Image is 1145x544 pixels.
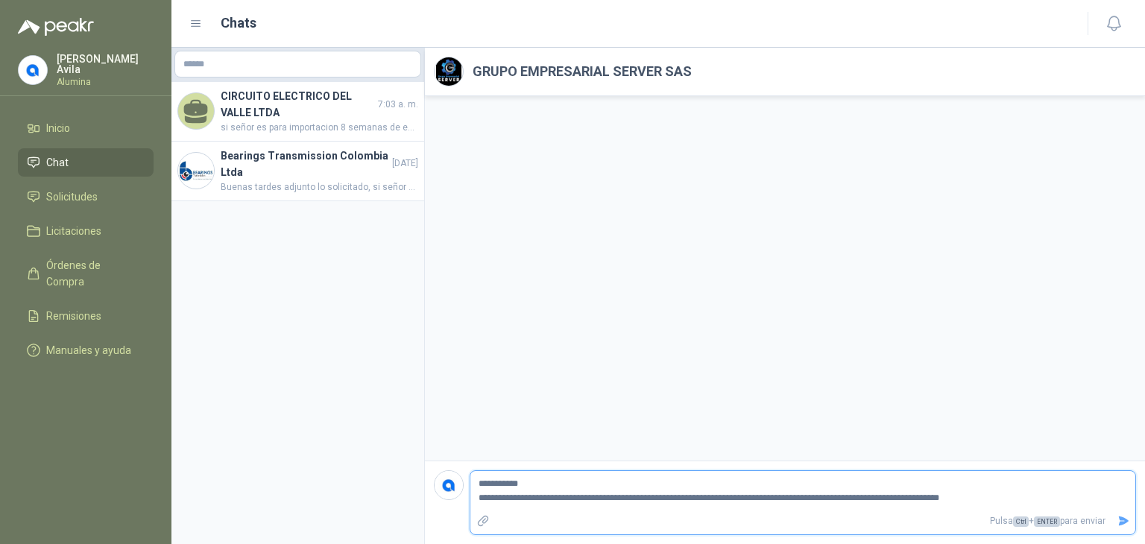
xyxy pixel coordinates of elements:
[46,189,98,205] span: Solicitudes
[18,251,154,296] a: Órdenes de Compra
[18,183,154,211] a: Solicitudes
[392,156,418,171] span: [DATE]
[18,148,154,177] a: Chat
[221,180,418,194] span: Buenas tardes adjunto lo solicitado, si señor si se asumen fletes Gracias por contar con nosotros.
[1111,508,1136,534] button: Enviar
[171,82,424,142] a: CIRCUITO ELECTRICO DEL VALLE LTDA7:03 a. m.si señor es para importacion 8 semanas de entrega
[18,18,94,36] img: Logo peakr
[57,78,154,86] p: Alumina
[496,508,1111,534] p: Pulsa + para enviar
[221,148,389,180] h4: Bearings Transmission Colombia Ltda
[18,336,154,364] a: Manuales y ayuda
[18,217,154,245] a: Licitaciones
[46,154,69,171] span: Chat
[18,302,154,330] a: Remisiones
[221,121,418,135] span: si señor es para importacion 8 semanas de entrega
[171,142,424,201] a: Company LogoBearings Transmission Colombia Ltda[DATE]Buenas tardes adjunto lo solicitado, si seño...
[19,56,47,84] img: Company Logo
[473,61,692,82] h2: GRUPO EMPRESARIAL SERVER SAS
[57,54,154,75] p: [PERSON_NAME] Avila
[46,342,131,358] span: Manuales y ayuda
[1034,516,1060,527] span: ENTER
[46,120,70,136] span: Inicio
[46,308,101,324] span: Remisiones
[1013,516,1029,527] span: Ctrl
[435,471,463,499] img: Company Logo
[221,88,375,121] h4: CIRCUITO ELECTRICO DEL VALLE LTDA
[46,257,139,290] span: Órdenes de Compra
[435,57,463,86] img: Company Logo
[178,153,214,189] img: Company Logo
[470,508,496,534] label: Adjuntar archivos
[378,98,418,112] span: 7:03 a. m.
[46,223,101,239] span: Licitaciones
[18,114,154,142] a: Inicio
[221,13,256,34] h1: Chats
